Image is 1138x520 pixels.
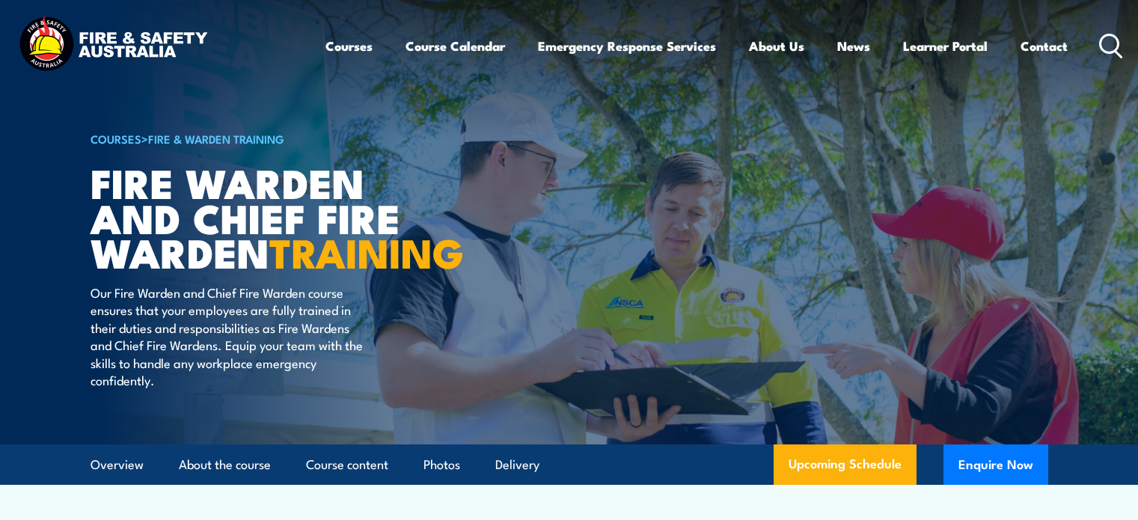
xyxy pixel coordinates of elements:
[837,26,870,66] a: News
[749,26,804,66] a: About Us
[325,26,373,66] a: Courses
[495,445,539,485] a: Delivery
[269,220,464,282] strong: TRAINING
[91,445,144,485] a: Overview
[179,445,271,485] a: About the course
[1021,26,1068,66] a: Contact
[538,26,716,66] a: Emergency Response Services
[903,26,988,66] a: Learner Portal
[148,130,284,147] a: Fire & Warden Training
[306,445,388,485] a: Course content
[91,165,460,269] h1: Fire Warden and Chief Fire Warden
[943,444,1048,485] button: Enquire Now
[774,444,917,485] a: Upcoming Schedule
[423,445,460,485] a: Photos
[91,129,460,147] h6: >
[91,130,141,147] a: COURSES
[91,284,364,388] p: Our Fire Warden and Chief Fire Warden course ensures that your employees are fully trained in the...
[406,26,505,66] a: Course Calendar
